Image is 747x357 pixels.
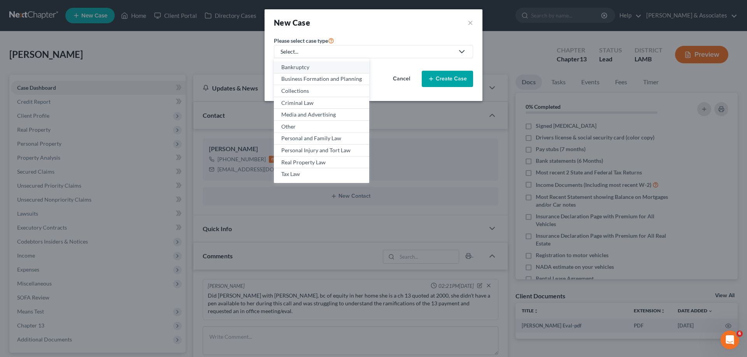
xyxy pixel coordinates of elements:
[281,170,362,178] div: Tax Law
[274,121,369,133] a: Other
[281,87,362,95] div: Collections
[281,134,362,142] div: Personal and Family Law
[274,133,369,145] a: Personal and Family Law
[274,168,369,180] a: Tax Law
[274,97,369,109] a: Criminal Law
[281,99,362,107] div: Criminal Law
[281,75,362,83] div: Business Formation and Planning
[274,37,328,44] span: Please select case type
[281,158,362,166] div: Real Property Law
[274,61,369,73] a: Bankruptcy
[281,48,454,56] div: Select...
[281,111,362,118] div: Media and Advertising
[274,18,310,27] strong: New Case
[274,109,369,121] a: Media and Advertising
[281,63,362,71] div: Bankruptcy
[384,71,419,87] button: Cancel
[274,157,369,169] a: Real Property Law
[736,331,743,337] span: 6
[422,71,473,87] button: Create Case
[274,73,369,85] a: Business Formation and Planning
[468,17,473,28] button: ×
[274,145,369,157] a: Personal Injury and Tort Law
[274,85,369,97] a: Collections
[281,123,362,131] div: Other
[281,146,362,154] div: Personal Injury and Tort Law
[721,331,739,349] iframe: Intercom live chat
